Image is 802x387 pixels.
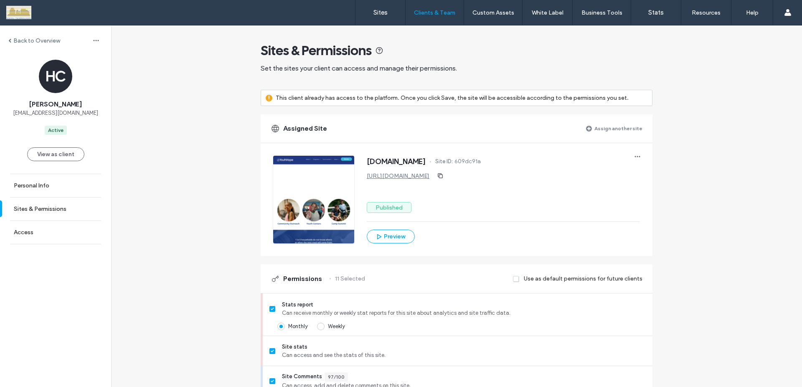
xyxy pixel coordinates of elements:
[282,343,646,351] span: Site stats
[29,100,82,109] span: [PERSON_NAME]
[367,172,429,180] a: [URL][DOMAIN_NAME]
[367,157,426,166] span: [DOMAIN_NAME]
[373,9,388,16] label: Sites
[414,9,455,16] label: Clients & Team
[13,37,60,44] label: Back to Overview
[435,157,453,166] span: Site ID:
[13,109,98,117] span: [EMAIL_ADDRESS][DOMAIN_NAME]
[282,309,646,317] span: Can receive monthly or weekly stat reports for this site about analytics and site traffic data.
[746,9,759,16] label: Help
[261,64,457,72] span: Set the sites your client can access and manage their permissions.
[648,9,664,16] label: Stats
[48,126,63,134] div: Active
[472,9,514,16] label: Custom Assets
[367,230,415,243] button: Preview
[283,124,327,133] span: Assigned Site
[282,301,646,309] span: Stats report
[367,202,411,213] label: Published
[532,9,563,16] label: White Label
[39,60,72,93] div: HC
[524,271,642,286] label: Use as default permissions for future clients
[454,157,481,166] span: 609dc91a
[27,147,84,161] button: View as client
[282,372,322,382] span: Site Comments
[261,42,372,59] span: Sites & Permissions
[335,271,365,286] label: 11 Selected
[14,205,66,212] label: Sites & Permissions
[288,323,308,329] span: Monthly
[283,274,322,283] span: Permissions
[14,229,33,236] label: Access
[594,121,642,136] label: Assign another site
[14,182,49,189] label: Personal Info
[692,9,721,16] label: Resources
[276,90,629,106] label: This client already has access to the platform. Once you click Save, the site will be accessible ...
[581,9,622,16] label: Business Tools
[328,323,345,329] span: Weekly
[282,351,646,359] span: Can access and see the stats of this site.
